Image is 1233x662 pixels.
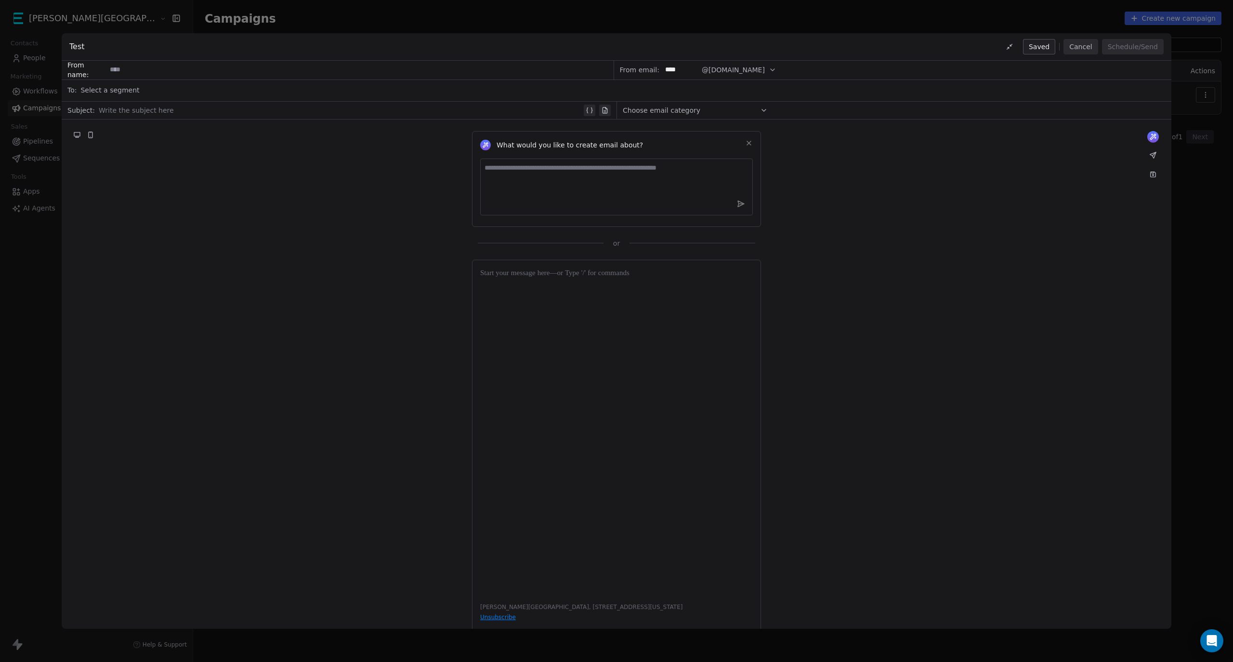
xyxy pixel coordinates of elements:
span: Select a segment [80,85,139,95]
button: Cancel [1063,39,1098,54]
span: What would you like to create email about? [497,140,643,150]
span: or [613,238,620,248]
span: From name: [67,60,106,79]
div: Open Intercom Messenger [1200,629,1223,652]
span: Test [69,41,85,53]
button: Schedule/Send [1102,39,1164,54]
span: From email: [620,65,659,75]
span: To: [67,85,77,95]
span: Choose email category [623,106,700,115]
span: Subject: [67,106,95,118]
span: @[DOMAIN_NAME] [702,65,765,75]
button: Saved [1023,39,1055,54]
